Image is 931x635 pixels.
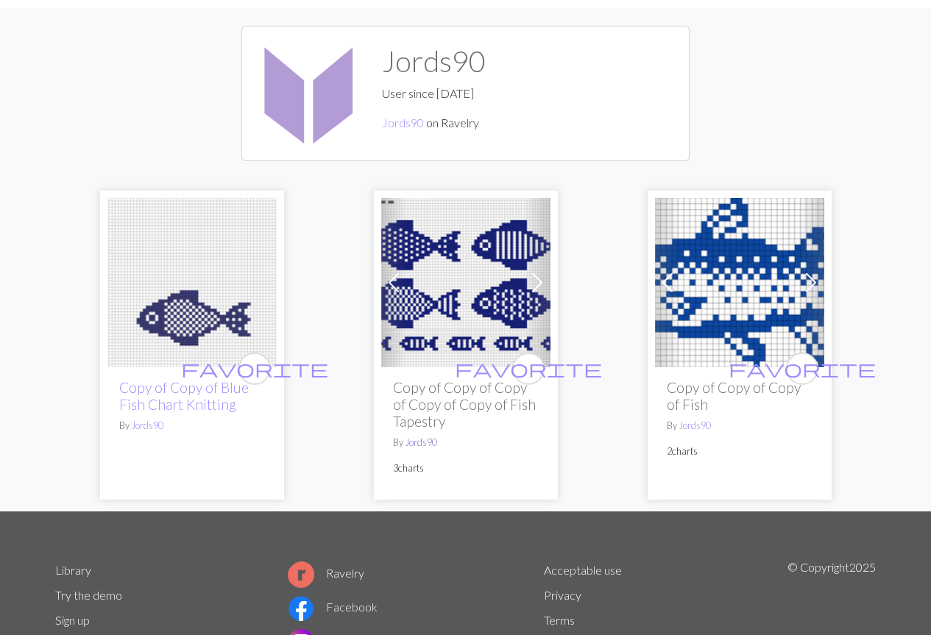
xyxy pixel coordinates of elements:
p: By [119,419,265,433]
a: Copy of Copy of Blue Fish Chart Knitting [119,379,249,413]
a: Facebook [288,600,378,614]
button: favourite [786,352,818,385]
p: 3 charts [393,461,539,475]
i: favourite [729,354,876,383]
a: Jords90 [405,436,437,448]
p: User since [DATE] [382,85,486,102]
p: on Ravelry [382,114,486,132]
p: By [393,436,539,450]
a: Fish Tapestry [381,274,551,288]
a: Try the demo [55,588,122,602]
p: 2 charts [667,444,813,458]
p: By [667,419,813,433]
a: Jords90 [679,419,711,431]
h2: Copy of Copy of Copy of Copy of Copy of Fish Tapestry [393,379,539,430]
a: Jords90 [131,419,163,431]
a: Jords90 [382,116,424,130]
img: Fish Tapestry [381,198,551,367]
a: fish bag art.png [107,274,277,288]
a: fish [655,274,824,288]
a: Terms [544,613,575,627]
span: favorite [729,357,876,380]
a: Privacy [544,588,581,602]
i: favourite [181,354,328,383]
img: fish bag art.png [107,198,277,367]
img: Ravelry logo [288,561,314,588]
h2: Copy of Copy of Copy of Fish [667,379,813,413]
img: Jords90 [254,38,364,149]
img: fish [655,198,824,367]
span: favorite [455,357,602,380]
a: Acceptable use [544,563,622,577]
img: Facebook logo [288,595,314,622]
a: Sign up [55,613,90,627]
button: favourite [512,352,545,385]
span: favorite [181,357,328,380]
h1: Jords90 [382,43,486,79]
a: Library [55,563,91,577]
a: Ravelry [288,566,364,580]
button: favourite [238,352,271,385]
i: favourite [455,354,602,383]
